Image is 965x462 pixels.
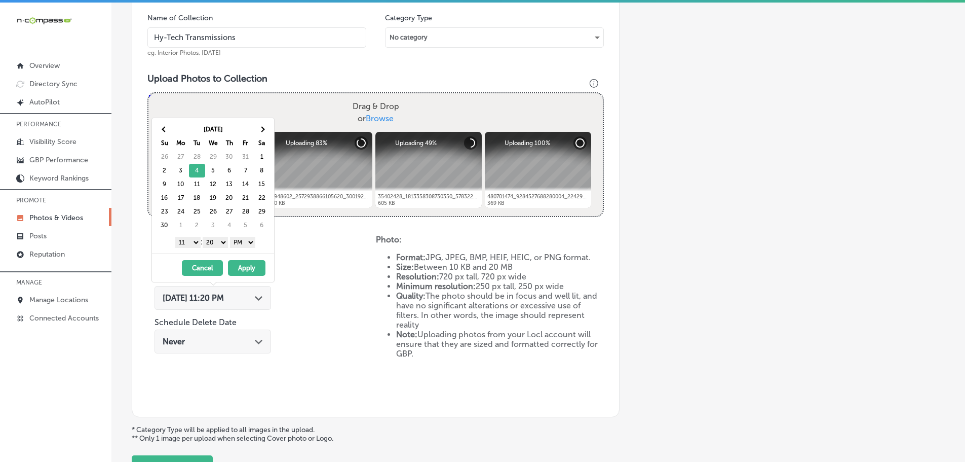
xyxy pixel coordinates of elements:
[189,219,205,232] td: 2
[349,96,403,129] label: Drag & Drop or
[157,150,173,164] td: 26
[173,219,189,232] td: 1
[147,49,221,56] span: eg. Interior Photos, [DATE]
[173,136,189,150] th: Mo
[156,234,274,250] div: :
[29,232,47,240] p: Posts
[254,205,270,219] td: 29
[238,219,254,232] td: 5
[29,314,99,323] p: Connected Accounts
[396,272,439,281] strong: Resolution:
[157,136,173,150] th: Su
[173,123,254,136] th: [DATE]
[238,164,254,177] td: 7
[29,156,88,164] p: GBP Performance
[376,235,402,244] strong: Photo:
[396,281,476,291] strong: Minimum resolution:
[396,253,604,262] li: JPG, JPEG, BMP, HEIF, HEIC, or PNG format.
[205,136,221,150] th: We
[254,164,270,177] td: 8
[221,136,238,150] th: Th
[29,137,76,146] p: Visibility Score
[189,177,205,191] td: 11
[205,164,221,177] td: 5
[189,191,205,205] td: 18
[205,177,221,191] td: 12
[396,330,604,359] li: Uploading photos from your Locl account will ensure that they are sized and formatted correctly f...
[147,27,366,48] input: Title
[29,250,65,259] p: Reputation
[29,174,89,183] p: Keyword Rankings
[396,262,604,272] li: Between 10 KB and 20 MB
[163,337,185,346] span: Never
[228,260,265,276] button: Apply
[238,136,254,150] th: Fr
[221,205,238,219] td: 27
[221,164,238,177] td: 6
[238,177,254,191] td: 14
[254,177,270,191] td: 15
[396,330,417,339] strong: Note:
[16,16,72,25] img: 660ab0bf-5cc7-4cb8-ba1c-48b5ae0f18e60NCTV_CLogo_TV_Black_-500x88.png
[173,191,189,205] td: 17
[189,136,205,150] th: Tu
[221,219,238,232] td: 4
[173,150,189,164] td: 27
[238,205,254,219] td: 28
[155,317,237,327] label: Schedule Delete Date
[254,219,270,232] td: 6
[132,425,945,443] p: * Category Type will be applied to all images in the upload. ** Only 1 image per upload when sele...
[254,191,270,205] td: 22
[254,150,270,164] td: 1
[396,281,604,291] li: 250 px tall, 250 px wide
[205,205,221,219] td: 26
[396,262,414,272] strong: Size:
[163,293,224,303] span: [DATE] 11:20 PM
[157,177,173,191] td: 9
[147,73,604,84] h3: Upload Photos to Collection
[396,272,604,281] li: 720 px tall, 720 px wide
[189,150,205,164] td: 28
[189,164,205,177] td: 4
[238,191,254,205] td: 21
[385,29,603,46] div: No category
[238,150,254,164] td: 31
[221,177,238,191] td: 13
[157,191,173,205] td: 16
[29,80,78,88] p: Directory Sync
[157,219,173,232] td: 30
[205,219,221,232] td: 3
[173,164,189,177] td: 3
[385,14,432,22] label: Category Type
[29,61,60,70] p: Overview
[205,150,221,164] td: 29
[29,296,88,304] p: Manage Locations
[396,253,426,262] strong: Format:
[173,205,189,219] td: 24
[157,205,173,219] td: 23
[173,177,189,191] td: 10
[205,191,221,205] td: 19
[221,150,238,164] td: 30
[396,291,426,301] strong: Quality:
[254,136,270,150] th: Sa
[147,14,213,22] label: Name of Collection
[29,214,83,222] p: Photos & Videos
[396,291,604,330] li: The photo should be in focus and well lit, and have no significant alterations or excessive use o...
[29,98,60,106] p: AutoPilot
[221,191,238,205] td: 20
[182,260,223,276] button: Cancel
[189,205,205,219] td: 25
[366,114,394,123] span: Browse
[157,164,173,177] td: 2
